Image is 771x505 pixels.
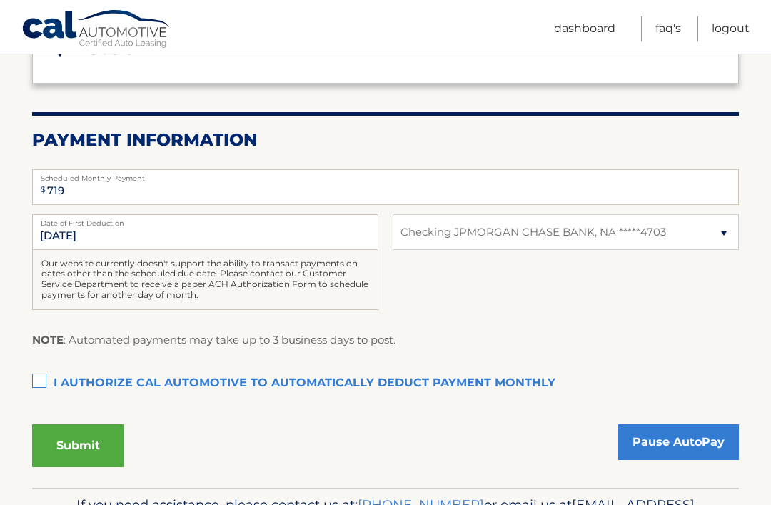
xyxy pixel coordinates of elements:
a: Logout [712,16,750,41]
span: $ [36,174,50,206]
button: Submit [32,424,124,467]
span: 719.00 [66,34,136,60]
label: I authorize cal automotive to automatically deduct payment monthly [32,369,739,398]
h2: Payment Information [32,129,739,151]
strong: NOTE [32,333,64,346]
a: FAQ's [655,16,681,41]
input: Payment Amount [32,169,739,205]
a: Pause AutoPay [618,424,739,460]
label: Scheduled Monthly Payment [32,169,739,181]
a: Cal Automotive [21,9,171,51]
a: Dashboard [554,16,615,41]
p: : Automated payments may take up to 3 business days to post. [32,331,395,349]
input: Payment Date [32,214,378,250]
label: Date of First Deduction [32,214,378,226]
div: Our website currently doesn't support the ability to transact payments on dates other than the sc... [32,250,378,310]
